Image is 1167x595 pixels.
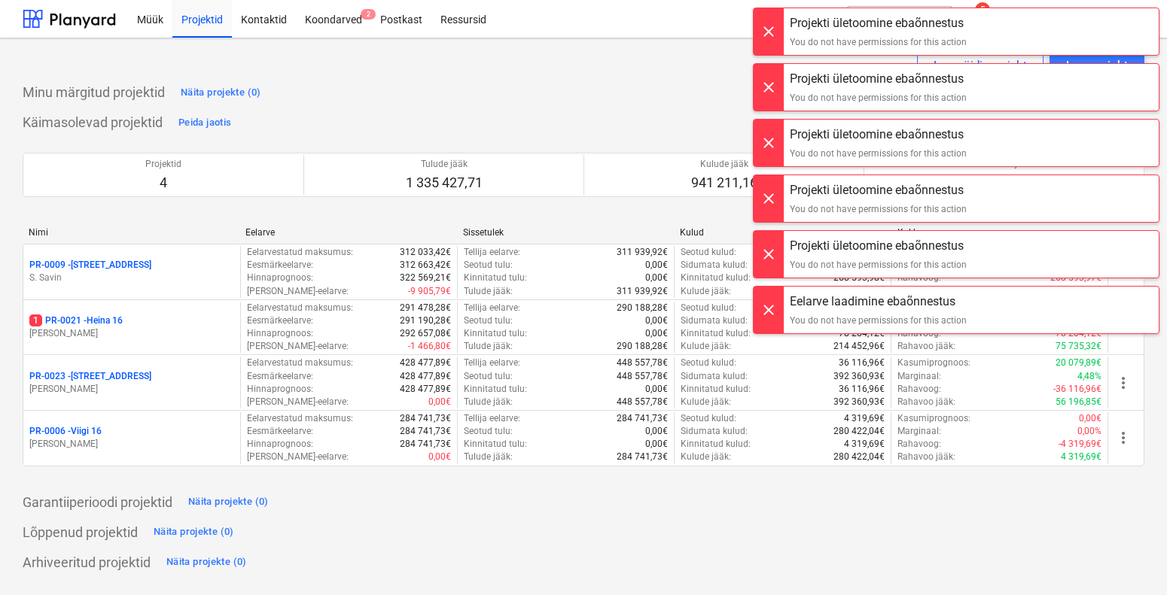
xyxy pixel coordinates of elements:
p: 392 360,93€ [833,370,885,383]
p: 448 557,78€ [617,357,668,369]
p: 312 663,42€ [400,259,451,272]
p: 0,00€ [645,425,668,438]
p: Kinnitatud kulud : [681,383,751,396]
div: Projekti ületoomine ebaõnnestus [790,14,967,32]
p: Hinnaprognoos : [247,438,313,451]
div: PR-0009 -[STREET_ADDRESS]S. Savin [29,259,234,284]
p: [PERSON_NAME] [29,383,234,396]
p: Eelarvestatud maksumus : [247,246,353,259]
div: Näita projekte (0) [181,84,261,102]
div: Projekti ületoomine ebaõnnestus [790,70,967,88]
p: Tulude jääk : [464,451,513,463]
div: 1PR-0021 -Heina 16[PERSON_NAME] [29,314,234,340]
p: Sidumata kulud : [681,370,748,383]
p: Kulude jääk : [681,451,731,463]
p: Kinnitatud tulu : [464,383,527,396]
p: [PERSON_NAME]-eelarve : [247,285,349,298]
p: 291 478,28€ [400,302,451,314]
p: [PERSON_NAME]-eelarve : [247,451,349,463]
div: Peida jaotis [178,114,231,132]
p: Kinnitatud tulu : [464,438,527,451]
p: Tellija eelarve : [464,302,520,314]
p: [PERSON_NAME]-eelarve : [247,396,349,408]
p: PR-0021 - Heina 16 [29,314,123,327]
p: -4 319,69€ [1059,438,1101,451]
p: 284 741,73€ [400,412,451,425]
p: -1 466,80€ [408,340,451,353]
div: You do not have permissions for this action [790,35,967,49]
div: You do not have permissions for this action [790,147,967,160]
div: Näita projekte (0) [188,493,269,511]
div: Eelarve [245,227,450,238]
p: Kasumiprognoos : [897,357,970,369]
iframe: Chat Widget [1092,523,1167,595]
p: 290 188,28€ [617,302,668,314]
p: Sidumata kulud : [681,425,748,438]
div: You do not have permissions for this action [790,314,967,327]
p: Tellija eelarve : [464,246,520,259]
p: Tulude jääk : [464,340,513,353]
button: Peida jaotis [175,111,235,135]
p: 280 422,04€ [833,425,885,438]
p: Tulude jääk : [464,396,513,408]
p: 0,00€ [645,259,668,272]
p: Kasumiprognoos : [897,412,970,425]
p: 75 735,32€ [1056,340,1101,353]
p: Seotud kulud : [681,302,736,314]
p: Rahavoo jääk : [897,340,955,353]
p: 284 741,73€ [617,412,668,425]
p: 428 477,89€ [400,370,451,383]
p: [PERSON_NAME]-eelarve : [247,340,349,353]
p: PR-0009 - [STREET_ADDRESS] [29,259,151,272]
p: Kinnitatud kulud : [681,327,751,340]
div: Eelarve laadimine ebaõnnestus [790,293,967,311]
p: Eesmärkeelarve : [247,314,313,327]
p: 56 196,85€ [1056,396,1101,408]
span: more_vert [1114,429,1132,447]
div: Projekti ületoomine ebaõnnestus [790,126,967,144]
p: Kulude jääk : [681,340,731,353]
p: Projektid [145,158,181,171]
div: Näita projekte (0) [154,524,234,541]
p: 311 939,92€ [617,285,668,298]
div: Kokku [897,227,1102,238]
p: 292 657,08€ [400,327,451,340]
p: Rahavoog : [897,383,941,396]
button: Näita projekte (0) [163,551,251,575]
p: Tulude jääk : [464,285,513,298]
p: Marginaal : [897,370,941,383]
p: Hinnaprognoos : [247,383,313,396]
button: Näita projekte (0) [150,521,238,545]
p: 214 452,96€ [833,340,885,353]
p: 291 190,28€ [400,314,451,327]
p: 1 335 427,71 [406,174,483,192]
p: 284 741,73€ [400,425,451,438]
p: Tellija eelarve : [464,412,520,425]
p: [PERSON_NAME] [29,438,234,451]
div: Projekti ületoomine ebaõnnestus [790,237,967,255]
p: Seotud tulu : [464,370,513,383]
p: Tulude jääk [406,158,483,171]
p: Eesmärkeelarve : [247,259,313,272]
p: [PERSON_NAME] [29,327,234,340]
p: Rahavoo jääk : [897,451,955,463]
p: 0,00€ [428,451,451,463]
p: Seotud kulud : [681,246,736,259]
p: Kulude jääk : [681,396,731,408]
p: Marginaal : [897,425,941,438]
p: 322 569,21€ [400,272,451,284]
p: Hinnaprognoos : [247,327,313,340]
p: Rahavoo jääk : [897,396,955,408]
p: 448 557,78€ [617,370,668,383]
p: -9 905,79€ [408,285,451,298]
p: Kinnitatud tulu : [464,272,527,284]
p: Eelarvestatud maksumus : [247,412,353,425]
p: 312 033,42€ [400,246,451,259]
p: 284 741,73€ [617,451,668,463]
p: PR-0006 - Viigi 16 [29,425,102,438]
p: 284 741,73€ [400,438,451,451]
p: Seotud tulu : [464,425,513,438]
div: Nimi [29,227,233,238]
p: Rahavoog : [897,438,941,451]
